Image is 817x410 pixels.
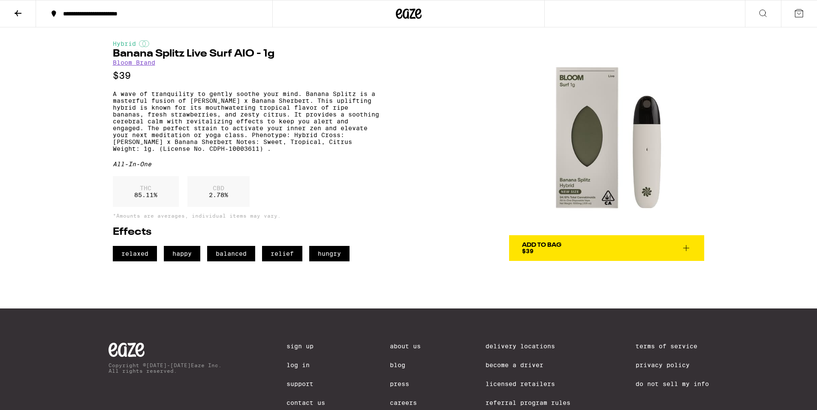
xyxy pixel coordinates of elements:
[209,185,228,192] p: CBD
[390,380,421,387] a: Press
[139,40,149,47] img: hybridColor.svg
[522,248,534,254] span: $39
[636,343,709,350] a: Terms of Service
[485,380,570,387] a: Licensed Retailers
[522,242,561,248] div: Add To Bag
[207,246,255,261] span: balanced
[485,399,570,406] a: Referral Program Rules
[113,40,379,47] div: Hybrid
[485,362,570,368] a: Become a Driver
[485,343,570,350] a: Delivery Locations
[636,362,709,368] a: Privacy Policy
[164,246,200,261] span: happy
[109,362,222,374] p: Copyright © [DATE]-[DATE] Eaze Inc. All rights reserved.
[262,246,302,261] span: relief
[509,235,704,261] button: Add To Bag$39
[134,185,157,192] p: THC
[636,380,709,387] a: Do Not Sell My Info
[113,176,179,207] div: 85.11 %
[113,49,379,59] h1: Banana Splitz Live Surf AIO - 1g
[309,246,350,261] span: hungry
[113,90,379,152] p: A wave of tranquility to gently soothe your mind. Banana Splitz is a masterful fusion of [PERSON_...
[113,70,379,81] p: $39
[286,380,325,387] a: Support
[286,362,325,368] a: Log In
[390,343,421,350] a: About Us
[113,227,379,237] h2: Effects
[286,343,325,350] a: Sign Up
[509,40,704,235] img: Bloom Brand - Banana Splitz Live Surf AIO - 1g
[113,246,157,261] span: relaxed
[113,59,155,66] a: Bloom Brand
[286,399,325,406] a: Contact Us
[390,362,421,368] a: Blog
[187,176,250,207] div: 2.78 %
[390,399,421,406] a: Careers
[113,161,379,168] div: All-In-One
[113,213,379,218] p: *Amounts are averages, individual items may vary.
